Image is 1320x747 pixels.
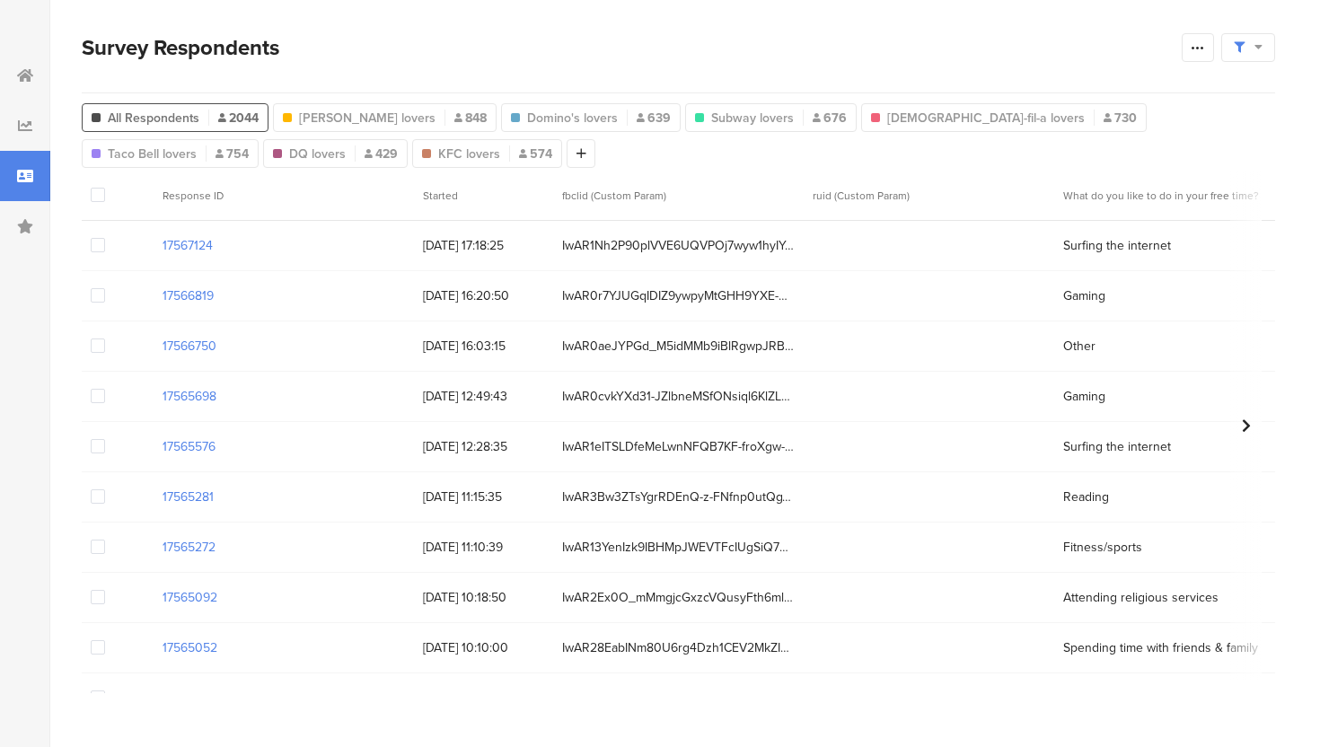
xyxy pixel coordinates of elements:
[813,188,910,204] span: ruid (Custom Param)
[163,188,224,204] span: Response ID
[519,145,552,163] span: 574
[813,109,847,127] span: 676
[163,286,214,305] section: 17566819
[423,588,544,607] span: [DATE] 10:18:50
[562,488,795,506] span: IwAR3Bw3ZTsYgrRDEnQ-z-FNfnp0utQgVJFS-rpdCU312oYrdnnD8K4pgueSM
[1063,538,1142,557] span: Fitness/sports
[365,145,398,163] span: 429
[163,488,214,506] section: 17565281
[562,638,795,657] span: IwAR28EabINm80U6rg4Dzh1CEV2MkZI7kJqNzB87Bs-EbuoKlLyx-2Y2gLkmQ
[438,145,500,163] span: KFC lovers
[423,689,544,707] span: [DATE] 09:57:21
[423,236,544,255] span: [DATE] 17:18:25
[423,538,544,557] span: [DATE] 11:10:39
[423,387,544,406] span: [DATE] 12:49:43
[163,538,216,557] section: 17565272
[163,588,217,607] section: 17565092
[423,488,544,506] span: [DATE] 11:15:35
[711,109,794,127] span: Subway lovers
[562,538,795,557] span: IwAR13YenIzk9IBHMpJWEVTFcIUgSiQ7kvvpysbzmESb7jv3onKyv5VxzcqHc
[562,437,795,456] span: IwAR1eITSLDfeMeLwnNFQB7KF-froXgw-7uWb1ChTHHoEivyCSigwS72C5YPs
[887,109,1085,127] span: [DEMOGRAPHIC_DATA]-fil-a lovers
[423,337,544,356] span: [DATE] 16:03:15
[423,188,458,204] span: Started
[289,145,346,163] span: DQ lovers
[423,437,544,456] span: [DATE] 12:28:35
[1063,689,1096,707] span: Other
[1063,236,1171,255] span: Surfing the internet
[163,337,216,356] section: 17566750
[1063,286,1105,305] span: Gaming
[1063,588,1219,607] span: Attending religious services
[562,387,795,406] span: IwAR0cvkYXd31-JZlbneMSfONsiql6KlZL4XmiAwzVKNVi-do2G9IgU4npCSI
[82,31,279,64] span: Survey Respondents
[562,689,795,707] span: IwAR348eJXempCNx2geh-J7DUY-tkJroojepida1YQ1zUUE9u7uZdZ1TCdbys
[423,638,544,657] span: [DATE] 10:10:00
[454,109,487,127] span: 848
[423,286,544,305] span: [DATE] 16:20:50
[1063,387,1105,406] span: Gaming
[637,109,671,127] span: 639
[1104,109,1137,127] span: 730
[1063,337,1096,356] span: Other
[1063,638,1258,657] span: Spending time with friends & family
[562,188,666,204] span: fbclid (Custom Param)
[527,109,618,127] span: Domino's lovers
[562,588,795,607] span: IwAR2Ex0O_mMmgjcGxzcVQusyFth6mlUVIjVubtUf0NkmHEu991gdE5UdbPp0
[562,286,795,305] span: IwAR0r7YJUGqIDIZ9ywpyMtGHH9YXE-gqkR122rxCLAvkAhMNsq2D3eP42rkw
[562,236,795,255] span: IwAR1Nh2P90plVVE6UQVPOj7wyw1hyIY-pqCQzyQiJi63WKIxCrZCsDlHcFic
[108,109,199,127] span: All Respondents
[163,437,216,456] section: 17565576
[562,337,795,356] span: IwAR0aeJYPGd_M5idMMb9iBlRgwpJRBaPgHkOqlEJBGvmEJZFUfgBpK8kVhUs
[216,145,249,163] span: 754
[108,145,197,163] span: Taco Bell lovers
[163,638,217,657] section: 17565052
[1063,188,1288,204] section: What do you like to do in your free time?
[299,109,436,127] span: [PERSON_NAME] lovers
[218,109,259,127] span: 2044
[163,689,217,707] section: 17565035
[1063,488,1109,506] span: Reading
[163,387,216,406] section: 17565698
[1063,437,1171,456] span: Surfing the internet
[163,236,213,255] section: 17567124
